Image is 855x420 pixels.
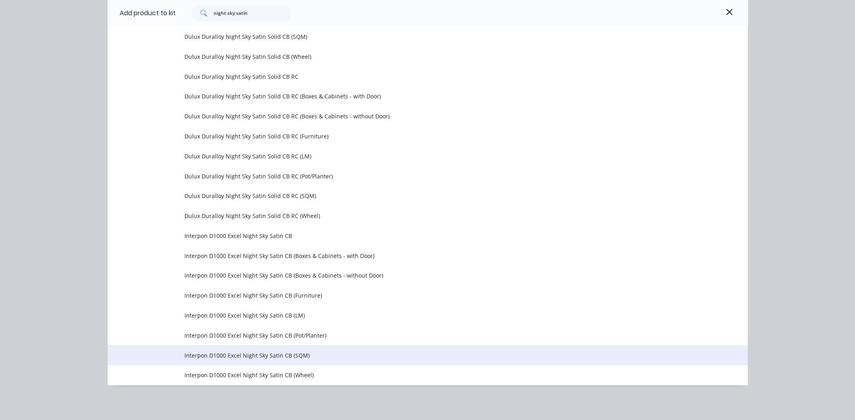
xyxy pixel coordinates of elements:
span: Dulux Duralloy Night Sky Satin Solid CB RC (Wheel) [184,212,635,220]
span: Interpon D1000 Excel Night Sky Satin CB [184,232,635,240]
input: Search... [214,5,292,21]
span: Interpon D1000 Excel Night Sky Satin CB (Furniture) [184,291,635,300]
span: Interpon D1000 Excel Night Sky Satin CB (Boxes & Cabinets - with Door) [184,252,635,260]
span: Dulux Duralloy Night Sky Satin Solid CB RC [184,72,635,81]
span: Dulux Duralloy Night Sky Satin Solid CB RC (SQM) [184,192,635,200]
span: Interpon D1000 Excel Night Sky Satin CB (Wheel) [184,371,635,379]
div: Add product to kit [120,8,176,18]
span: Interpon D1000 Excel Night Sky Satin CB (Boxes & Cabinets - without Door) [184,271,635,280]
span: Interpon D1000 Excel Night Sky Satin CB (Pot/Planter) [184,331,635,340]
span: Dulux Duralloy Night Sky Satin Solid CB RC (Furniture) [184,132,635,140]
span: Interpon D1000 Excel Night Sky Satin CB (SQM) [184,351,635,360]
span: Interpon D1000 Excel Night Sky Satin CB (LM) [184,311,635,320]
span: Dulux Duralloy Night Sky Satin Solid CB RC (Boxes & Cabinets - with Door) [184,92,635,100]
span: Dulux Duralloy Night Sky Satin Solid CB RC (Pot/Planter) [184,172,635,180]
span: Dulux Duralloy Night Sky Satin Solid CB RC (Boxes & Cabinets - without Door) [184,112,635,120]
span: Dulux Duralloy Night Sky Satin Solid CB RC (LM) [184,152,635,160]
span: Dulux Duralloy Night Sky Satin Solid CB (SQM) [184,32,635,41]
span: Dulux Duralloy Night Sky Satin Solid CB (Wheel) [184,52,635,61]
